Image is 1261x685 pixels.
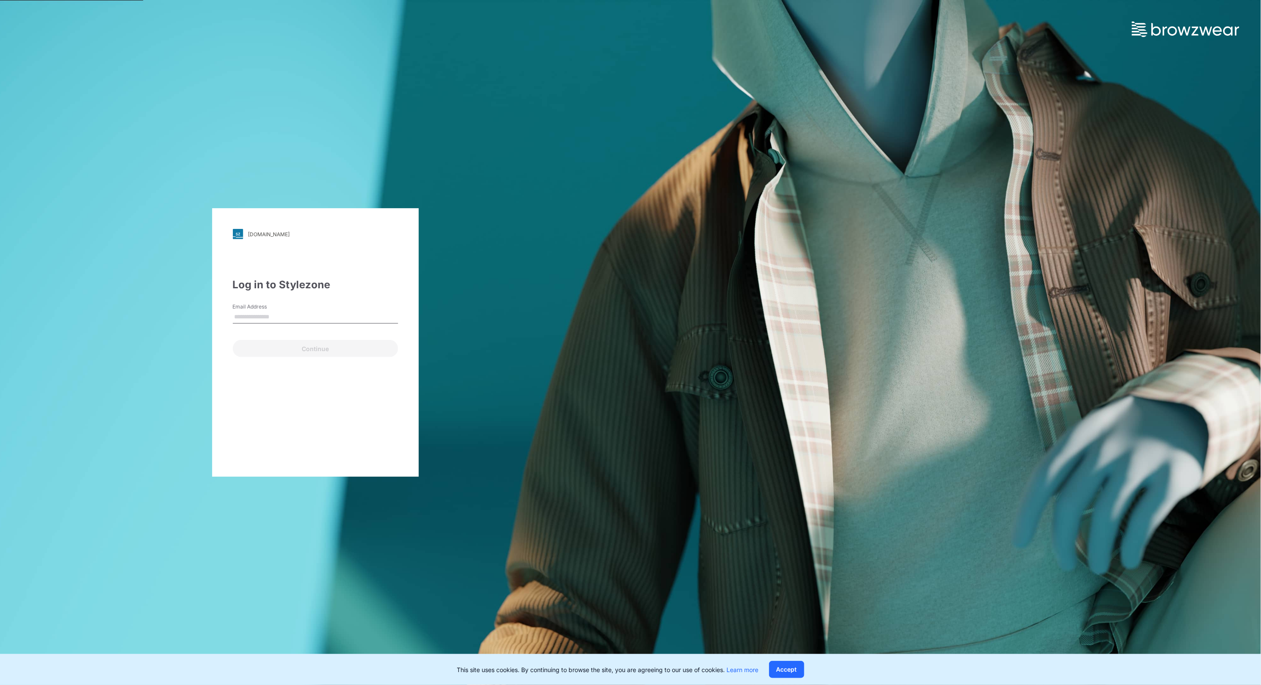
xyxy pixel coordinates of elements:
label: Email Address [233,303,293,311]
a: Learn more [727,666,759,673]
a: [DOMAIN_NAME] [233,229,398,239]
div: [DOMAIN_NAME] [248,231,290,238]
img: browzwear-logo.73288ffb.svg [1132,22,1239,37]
p: This site uses cookies. By continuing to browse the site, you are agreeing to our use of cookies. [457,665,759,674]
button: Accept [769,661,804,678]
img: svg+xml;base64,PHN2ZyB3aWR0aD0iMjgiIGhlaWdodD0iMjgiIHZpZXdCb3g9IjAgMCAyOCAyOCIgZmlsbD0ibm9uZSIgeG... [233,229,243,239]
div: Log in to Stylezone [233,277,398,293]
